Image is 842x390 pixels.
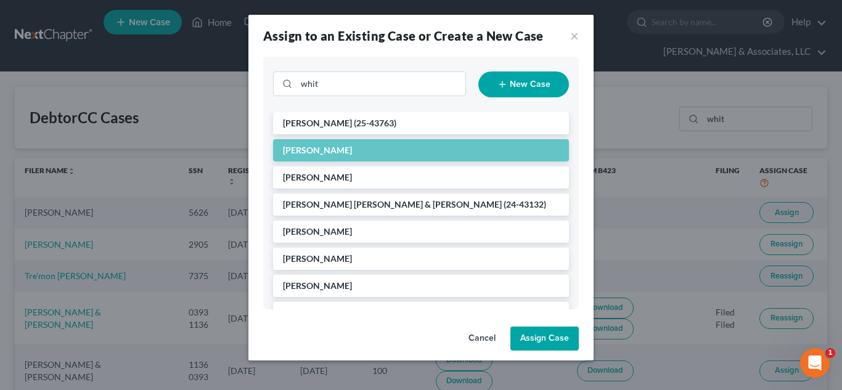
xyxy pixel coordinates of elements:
[825,348,835,358] span: 1
[263,28,544,43] strong: Assign to an Existing Case or Create a New Case
[459,327,505,351] button: Cancel
[283,172,352,182] span: [PERSON_NAME]
[510,327,579,351] button: Assign Case
[283,307,352,318] span: [PERSON_NAME]
[296,72,465,95] input: Search Cases...
[283,253,352,264] span: [PERSON_NAME]
[283,226,352,237] span: [PERSON_NAME]
[504,199,546,209] span: (24-43132)
[800,348,830,378] iframe: Intercom live chat
[283,280,352,291] span: [PERSON_NAME]
[354,118,396,128] span: (25-43763)
[283,118,352,128] span: [PERSON_NAME]
[283,145,352,155] span: [PERSON_NAME]
[478,71,569,97] button: New Case
[570,28,579,43] button: ×
[283,199,502,209] span: [PERSON_NAME] [PERSON_NAME] & [PERSON_NAME]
